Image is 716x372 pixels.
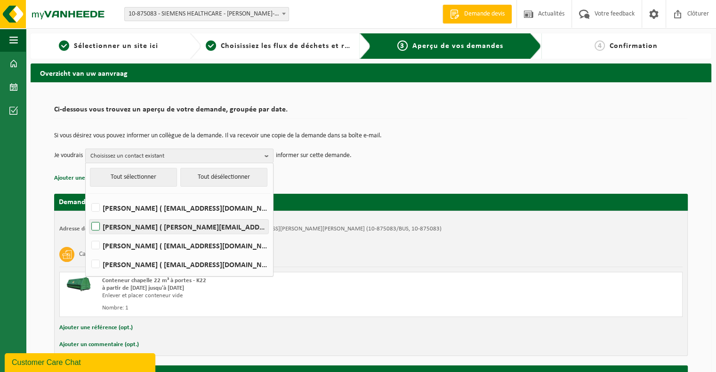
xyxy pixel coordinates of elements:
[102,285,184,291] strong: à partir de [DATE] jusqu'à [DATE]
[221,42,378,50] span: Choisissiez les flux de déchets et récipients
[102,304,409,312] div: Nombre: 1
[79,247,198,262] h3: Carton et papier, non-conditionné (industriel)
[102,292,409,300] div: Enlever et placer conteneur vide
[102,277,206,284] span: Conteneur chapelle 22 m³ à portes - K22
[206,40,353,52] a: 2Choisissiez les flux de déchets et récipients
[610,42,658,50] span: Confirmation
[59,40,69,51] span: 1
[59,198,130,206] strong: Demande pour [DATE]
[462,9,507,19] span: Demande devis
[54,149,83,163] p: Je voudrais
[31,63,711,82] h2: Overzicht van uw aanvraag
[276,149,352,163] p: informer sur cette demande.
[5,351,157,372] iframe: chat widget
[59,226,119,232] strong: Adresse de placement:
[595,40,605,51] span: 4
[64,277,93,291] img: HK-XK-22-GN-00.png
[54,106,688,119] h2: Ci-dessous vous trouvez un aperçu de votre demande, groupée par date.
[124,7,289,21] span: 10-875083 - SIEMENS HEALTHCARE - WAUTHIER BRAINE - WAUTHIER-BRAINE
[412,42,503,50] span: Aperçu de vos demandes
[89,257,268,271] label: [PERSON_NAME] ( [EMAIL_ADDRESS][DOMAIN_NAME] )
[59,339,139,351] button: Ajouter un commentaire (opt.)
[35,40,182,52] a: 1Sélectionner un site ici
[397,40,408,51] span: 3
[54,172,128,184] button: Ajouter une référence (opt.)
[128,225,442,233] td: SIEMENS HEALTHCARE - [PERSON_NAME], [STREET_ADDRESS][PERSON_NAME][PERSON_NAME] (10-875083/BUS, 10...
[89,201,268,215] label: [PERSON_NAME] ( [EMAIL_ADDRESS][DOMAIN_NAME] )
[180,168,267,187] button: Tout désélectionner
[90,149,261,163] span: Choisissez un contact existant
[85,149,274,163] button: Choisissez un contact existant
[125,8,289,21] span: 10-875083 - SIEMENS HEALTHCARE - WAUTHIER BRAINE - WAUTHIER-BRAINE
[59,322,133,334] button: Ajouter une référence (opt.)
[89,220,268,234] label: [PERSON_NAME] ( [PERSON_NAME][EMAIL_ADDRESS][DOMAIN_NAME] )
[442,5,512,24] a: Demande devis
[74,42,158,50] span: Sélectionner un site ici
[90,168,177,187] button: Tout sélectionner
[89,238,268,253] label: [PERSON_NAME] ( [EMAIL_ADDRESS][DOMAIN_NAME] )
[54,133,688,139] p: Si vous désirez vous pouvez informer un collègue de la demande. Il va recevoir une copie de la de...
[206,40,216,51] span: 2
